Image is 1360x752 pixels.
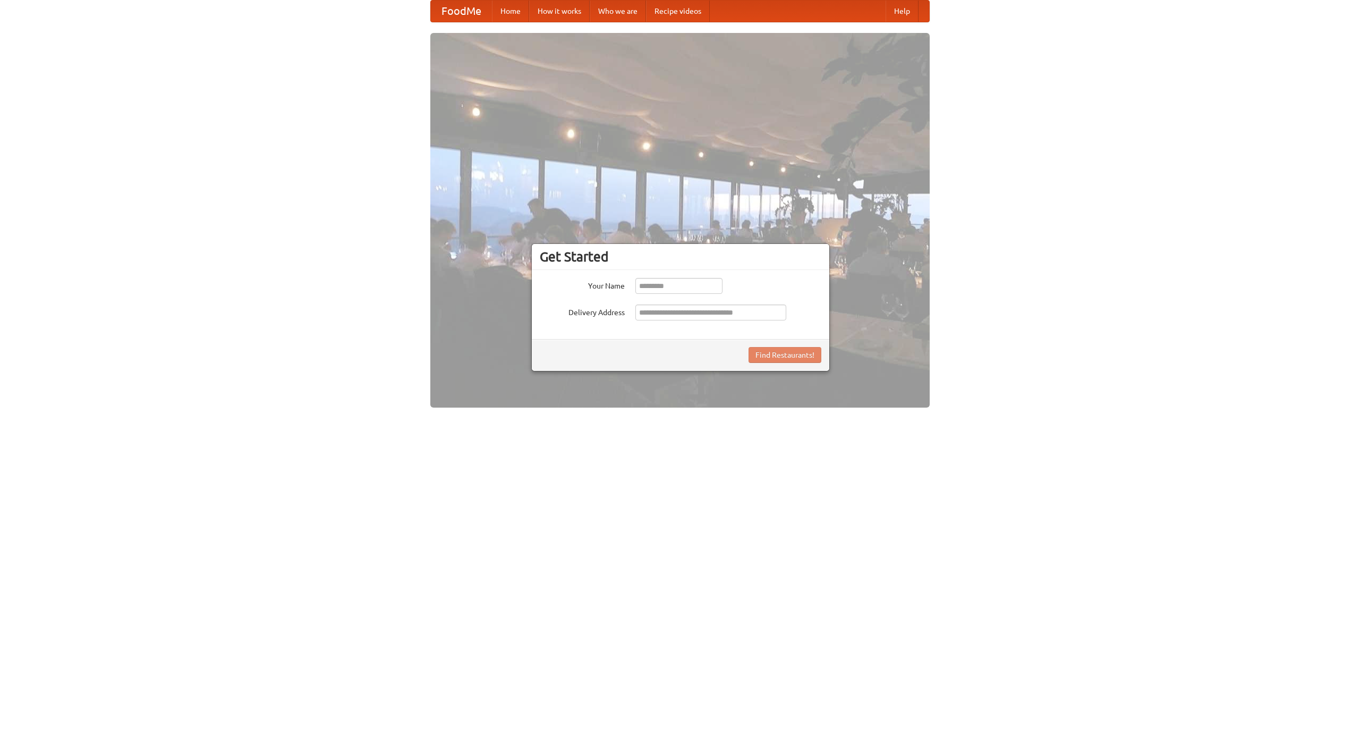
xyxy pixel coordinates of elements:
label: Your Name [540,278,625,291]
a: FoodMe [431,1,492,22]
a: How it works [529,1,590,22]
h3: Get Started [540,249,821,265]
a: Home [492,1,529,22]
a: Who we are [590,1,646,22]
label: Delivery Address [540,305,625,318]
a: Help [886,1,919,22]
a: Recipe videos [646,1,710,22]
button: Find Restaurants! [749,347,821,363]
